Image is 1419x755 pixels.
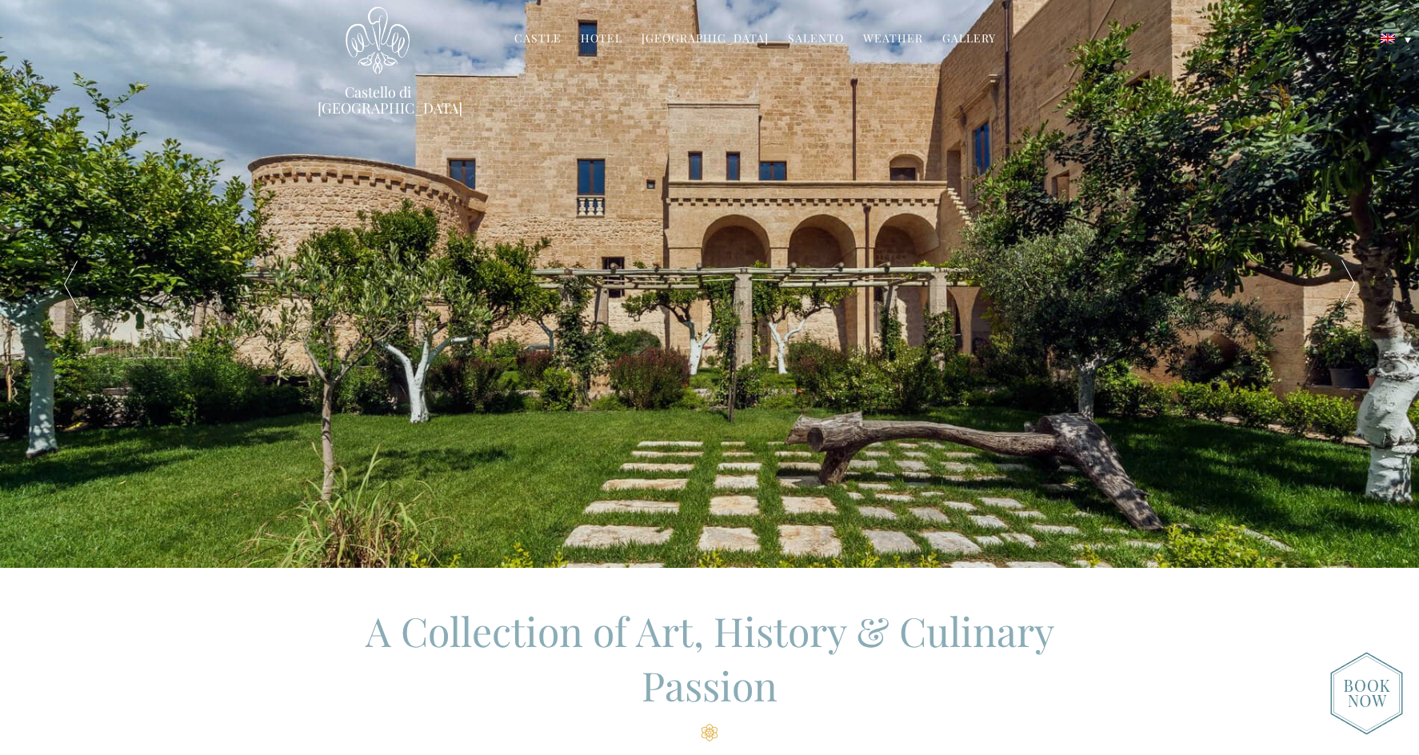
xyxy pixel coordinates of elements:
a: Weather [863,30,923,49]
a: Salento [788,30,844,49]
a: Castle [514,30,562,49]
a: Castello di [GEOGRAPHIC_DATA] [318,84,438,116]
img: Castello di Ugento [346,6,410,74]
span: A Collection of Art, History & Culinary Passion [366,604,1054,712]
a: Hotel [581,30,622,49]
img: new-booknow.png [1330,652,1403,735]
img: English [1381,34,1395,43]
a: [GEOGRAPHIC_DATA] [642,30,769,49]
a: Gallery [942,30,996,49]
